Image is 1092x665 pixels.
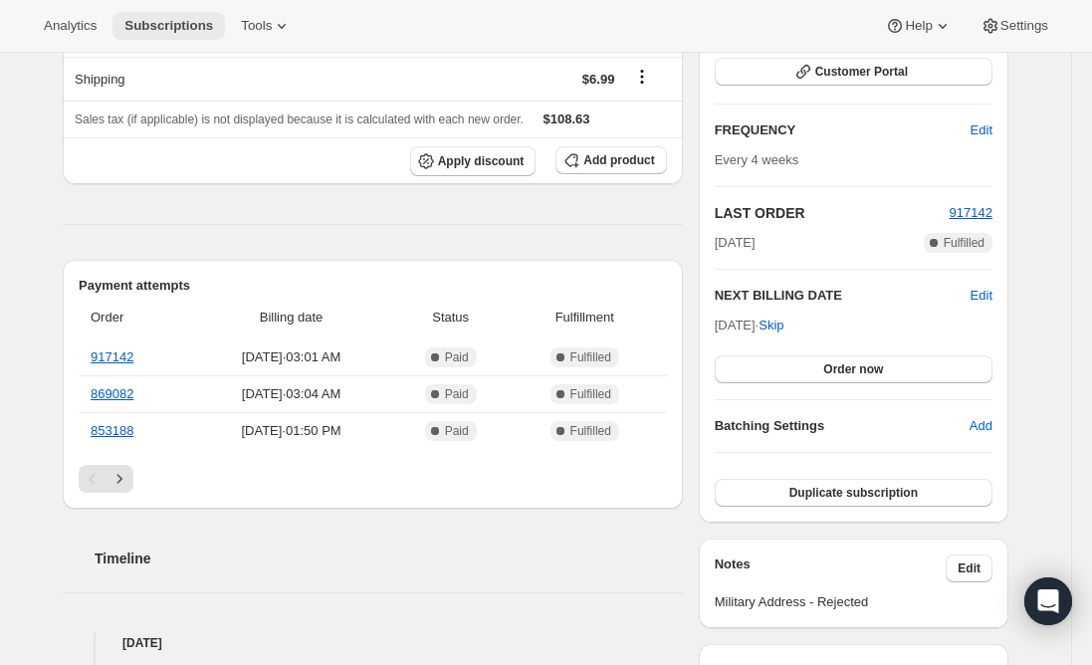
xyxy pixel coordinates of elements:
[95,549,683,568] h2: Timeline
[715,286,971,306] h2: NEXT BILLING DATE
[196,421,387,441] span: [DATE] · 01:50 PM
[555,146,666,174] button: Add product
[873,12,964,40] button: Help
[950,205,992,220] a: 917142
[91,386,133,401] a: 869082
[44,18,97,34] span: Analytics
[715,203,950,223] h2: LAST ORDER
[958,560,981,576] span: Edit
[91,349,133,364] a: 917142
[626,66,658,88] button: Shipping actions
[950,203,992,223] button: 917142
[106,465,133,493] button: Next
[969,12,1060,40] button: Settings
[823,361,883,377] span: Order now
[715,416,970,436] h6: Batching Settings
[438,153,525,169] span: Apply discount
[905,18,932,34] span: Help
[715,58,992,86] button: Customer Portal
[515,308,655,328] span: Fulfillment
[196,384,387,404] span: [DATE] · 03:04 AM
[1024,577,1072,625] div: Open Intercom Messenger
[747,310,795,341] button: Skip
[715,318,784,332] span: [DATE] ·
[196,347,387,367] span: [DATE] · 03:01 AM
[32,12,109,40] button: Analytics
[583,152,654,168] span: Add product
[79,296,190,339] th: Order
[789,485,918,501] span: Duplicate subscription
[399,308,503,328] span: Status
[445,423,469,439] span: Paid
[715,233,756,253] span: [DATE]
[958,410,1004,442] button: Add
[75,112,524,126] span: Sales tax (if applicable) is not displayed because it is calculated with each new order.
[570,386,611,402] span: Fulfilled
[959,114,1004,146] button: Edit
[970,416,992,436] span: Add
[582,72,615,87] span: $6.99
[759,316,783,335] span: Skip
[63,57,357,101] th: Shipping
[410,146,537,176] button: Apply discount
[971,120,992,140] span: Edit
[79,465,667,493] nav: Pagination
[445,386,469,402] span: Paid
[946,554,992,582] button: Edit
[715,152,799,167] span: Every 4 weeks
[570,349,611,365] span: Fulfilled
[1000,18,1048,34] span: Settings
[715,554,947,582] h3: Notes
[715,355,992,383] button: Order now
[124,18,213,34] span: Subscriptions
[196,308,387,328] span: Billing date
[715,120,971,140] h2: FREQUENCY
[445,349,469,365] span: Paid
[570,423,611,439] span: Fulfilled
[971,286,992,306] button: Edit
[715,479,992,507] button: Duplicate subscription
[815,64,908,80] span: Customer Portal
[241,18,272,34] span: Tools
[91,423,133,438] a: 853188
[229,12,304,40] button: Tools
[544,111,590,126] span: $108.63
[79,276,667,296] h2: Payment attempts
[715,592,992,612] span: Military Address - Rejected
[944,235,984,251] span: Fulfilled
[63,633,683,653] h4: [DATE]
[112,12,225,40] button: Subscriptions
